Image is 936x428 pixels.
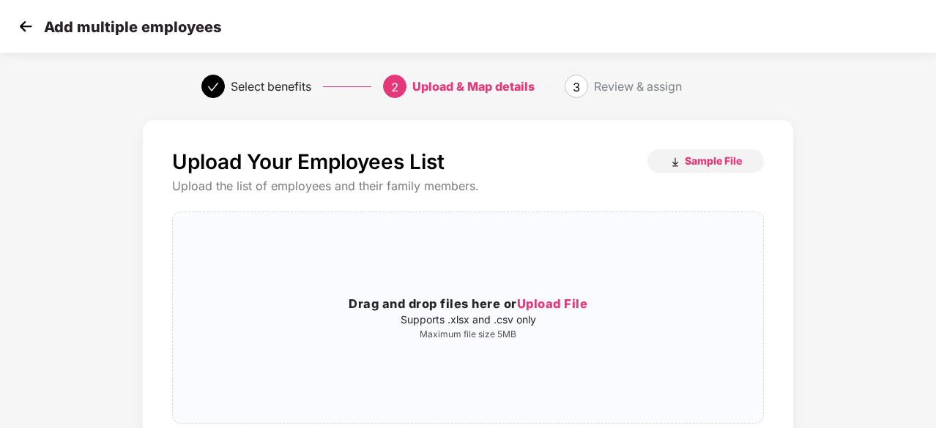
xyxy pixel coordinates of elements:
[594,75,682,98] div: Review & assign
[207,81,219,93] span: check
[44,18,221,36] p: Add multiple employees
[573,80,580,94] span: 3
[173,314,763,326] p: Supports .xlsx and .csv only
[647,149,764,173] button: Sample File
[173,328,763,340] p: Maximum file size 5MB
[231,75,311,98] div: Select benefits
[15,15,37,37] img: svg+xml;base64,PHN2ZyB4bWxucz0iaHR0cDovL3d3dy53My5vcmcvMjAwMC9zdmciIHdpZHRoPSIzMCIgaGVpZ2h0PSIzMC...
[172,149,445,174] p: Upload Your Employees List
[173,212,763,423] span: Drag and drop files here orUpload FileSupports .xlsx and .csv onlyMaximum file size 5MB
[669,157,681,168] img: download_icon
[173,295,763,314] h3: Drag and drop files here or
[412,75,535,98] div: Upload & Map details
[391,80,398,94] span: 2
[172,179,764,194] div: Upload the list of employees and their family members.
[517,296,588,311] span: Upload File
[685,154,742,168] span: Sample File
